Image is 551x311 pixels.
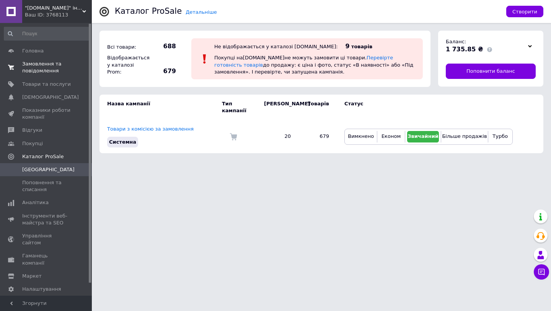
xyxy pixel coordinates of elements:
[256,120,298,153] td: 20
[22,166,75,173] span: [GEOGRAPHIC_DATA]
[149,42,176,51] span: 688
[22,94,79,101] span: [DEMOGRAPHIC_DATA]
[25,5,82,11] span: "Inectarine.store" інтернет-магазин
[186,9,217,15] a: Детальніше
[337,95,513,120] td: Статус
[492,133,508,139] span: Турбо
[22,273,42,280] span: Маркет
[534,264,549,280] button: Чат з покупцем
[256,95,298,120] td: [PERSON_NAME]
[22,81,71,88] span: Товари та послуги
[99,95,222,120] td: Назва кампанії
[351,44,372,49] span: товарів
[407,131,439,142] button: Звичайний
[25,11,92,18] div: Ваш ID: 3768113
[109,139,136,145] span: Системна
[466,68,515,75] span: Поповнити баланс
[490,131,510,142] button: Турбо
[442,133,487,139] span: Більше продажів
[443,131,486,142] button: Більше продажів
[22,199,49,206] span: Аналітика
[22,61,71,74] span: Замовлення та повідомлення
[222,95,256,120] td: Тип кампанії
[298,95,337,120] td: Товарів
[107,126,194,132] a: Товари з комісією за замовлення
[149,67,176,75] span: 679
[346,43,350,50] span: 9
[4,27,90,41] input: Пошук
[446,39,466,44] span: Баланс:
[408,133,439,139] span: Звичайний
[230,133,237,141] img: Комісія за замовлення
[199,53,210,65] img: :exclamation:
[446,46,483,53] span: 1 735.85 ₴
[446,64,536,79] a: Поповнити баланс
[348,133,374,139] span: Вимкнено
[22,153,64,160] span: Каталог ProSale
[214,55,393,67] a: Перевірте готовність товарів
[22,127,42,134] span: Відгуки
[22,107,71,121] span: Показники роботи компанії
[22,232,71,246] span: Управління сайтом
[381,133,401,139] span: Економ
[347,131,375,142] button: Вимкнено
[22,179,71,193] span: Поповнення та списання
[214,55,413,74] span: Покупці на [DOMAIN_NAME] не можуть замовити ці товари. до продажу: є ціна і фото, статус «В наявн...
[379,131,403,142] button: Економ
[22,213,71,226] span: Інструменти веб-майстра та SEO
[22,252,71,266] span: Гаманець компанії
[22,140,43,147] span: Покупці
[22,286,61,293] span: Налаштування
[105,42,147,52] div: Всі товари:
[298,120,337,153] td: 679
[22,47,44,54] span: Головна
[512,9,537,15] span: Створити
[105,52,147,77] div: Відображається у каталозі Prom:
[214,44,338,49] div: Не відображається у каталозі [DOMAIN_NAME]:
[506,6,543,17] button: Створити
[115,7,182,15] div: Каталог ProSale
